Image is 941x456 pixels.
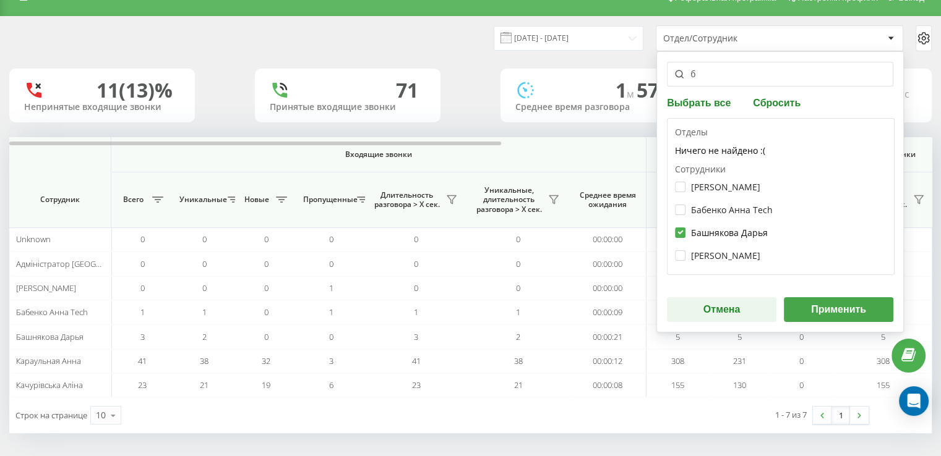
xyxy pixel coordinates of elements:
div: 71 [396,78,418,102]
span: 0 [329,331,333,342]
span: 3 [140,331,145,342]
span: Всего [118,195,148,205]
span: 0 [264,331,269,342]
span: 0 [202,282,207,293]
td: 00:00:21 [569,324,647,348]
span: 0 [140,258,145,269]
span: 0 [414,282,418,293]
span: Караульная Анна [16,355,81,366]
div: 10 [96,409,106,421]
span: Бабенко Анна Tech [16,306,88,318]
div: Среднее время разговора [515,102,671,112]
span: 308 [671,355,684,366]
span: 0 [516,282,520,293]
span: 0 [264,282,269,293]
span: 38 [200,355,208,366]
span: 3 [329,355,333,366]
span: 2 [516,331,520,342]
span: 2 [202,331,207,342]
span: Уникальные, длительность разговора > Х сек. [473,185,544,214]
span: 1 [414,306,418,318]
span: 0 [414,258,418,269]
span: 5 [881,331,885,342]
button: Применить [784,297,893,322]
span: Качурівська Аліна [16,379,83,391]
span: [PERSON_NAME] [16,282,76,293]
span: Уникальные [179,195,224,205]
span: 0 [264,306,269,318]
span: 1 [140,306,145,318]
label: Бабенко Анна Tech [675,205,773,215]
span: 57 [637,77,664,103]
div: Отделы [675,126,887,163]
span: 0 [799,379,804,391]
span: 38 [514,355,523,366]
td: 00:00:00 [569,276,647,300]
span: Строк на странице [15,410,87,421]
span: м [627,87,637,101]
span: 0 [516,258,520,269]
div: Сотрудники [675,163,887,267]
td: 00:00:00 [569,251,647,276]
span: Сотрудник [20,195,100,205]
button: Сбросить [749,96,804,108]
span: 0 [202,258,207,269]
span: 1 [329,282,333,293]
button: Выбрать все [667,96,734,108]
a: 1 [831,407,850,424]
span: 21 [514,379,523,391]
label: [PERSON_NAME] [675,182,760,192]
span: 155 [671,379,684,391]
span: 0 [264,258,269,269]
span: 3 [414,331,418,342]
label: [PERSON_NAME] [675,250,760,261]
span: 5 [676,331,680,342]
span: Среднее время ожидания [578,190,637,209]
span: 0 [140,282,145,293]
span: 0 [329,258,333,269]
div: Непринятые входящие звонки [24,102,180,112]
span: 0 [329,234,333,245]
span: 0 [140,234,145,245]
span: 23 [412,379,421,391]
span: 32 [262,355,270,366]
span: 21 [200,379,208,391]
span: Адміністратор [GEOGRAPHIC_DATA] [16,258,148,269]
span: Башнякова Дарья [16,331,84,342]
span: Новые [241,195,272,205]
div: Принятые входящие звонки [270,102,426,112]
span: Пропущенные [303,195,353,205]
span: 1 [516,306,520,318]
span: 130 [733,379,746,391]
button: Отмена [667,297,776,322]
td: 00:00:12 [569,349,647,373]
span: 19 [262,379,270,391]
span: 231 [733,355,746,366]
span: 155 [877,379,890,391]
span: 0 [799,331,804,342]
span: Длительность разговора > Х сек. [371,190,442,209]
div: Open Intercom Messenger [899,386,929,416]
span: 0 [799,355,804,366]
span: 1 [329,306,333,318]
label: Башнякова Дарья [675,227,768,238]
span: 41 [138,355,147,366]
span: Входящие звонки [144,150,614,159]
span: 6 [329,379,333,391]
td: 00:00:00 [569,227,647,251]
span: 0 [264,234,269,245]
div: 11 (13)% [97,78,173,102]
span: 308 [877,355,890,366]
td: 00:00:08 [569,373,647,397]
div: Ничего не найдено :( [675,138,887,163]
span: 1 [202,306,207,318]
span: 41 [412,355,421,366]
span: 23 [138,379,147,391]
span: 5 [737,331,742,342]
div: 1 - 7 из 7 [775,408,807,421]
div: Отдел/Сотрудник [663,33,811,44]
span: 0 [202,234,207,245]
span: c [904,87,909,101]
span: 0 [516,234,520,245]
td: 00:00:09 [569,300,647,324]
